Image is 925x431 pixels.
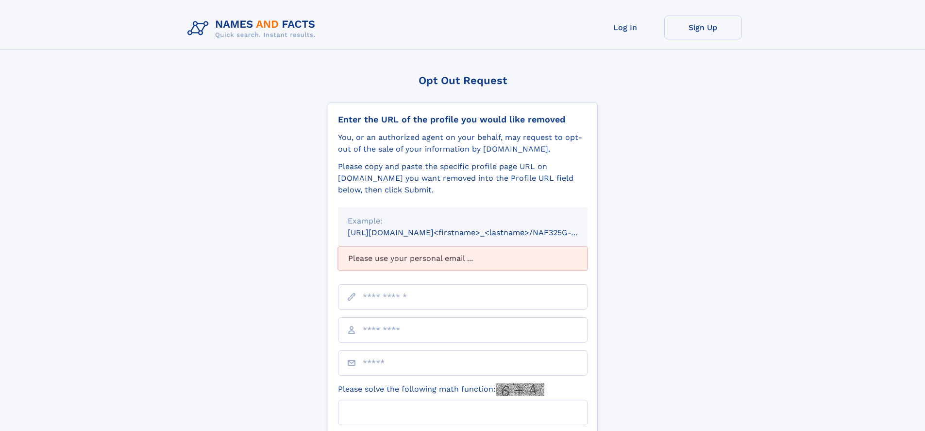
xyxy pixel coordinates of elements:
div: You, or an authorized agent on your behalf, may request to opt-out of the sale of your informatio... [338,132,588,155]
div: Enter the URL of the profile you would like removed [338,114,588,125]
div: Please use your personal email ... [338,246,588,271]
div: Please copy and paste the specific profile page URL on [DOMAIN_NAME] you want removed into the Pr... [338,161,588,196]
small: [URL][DOMAIN_NAME]<firstname>_<lastname>/NAF325G-xxxxxxxx [348,228,606,237]
a: Log In [587,16,664,39]
img: Logo Names and Facts [184,16,323,42]
div: Example: [348,215,578,227]
a: Sign Up [664,16,742,39]
label: Please solve the following math function: [338,383,544,396]
div: Opt Out Request [328,74,598,86]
